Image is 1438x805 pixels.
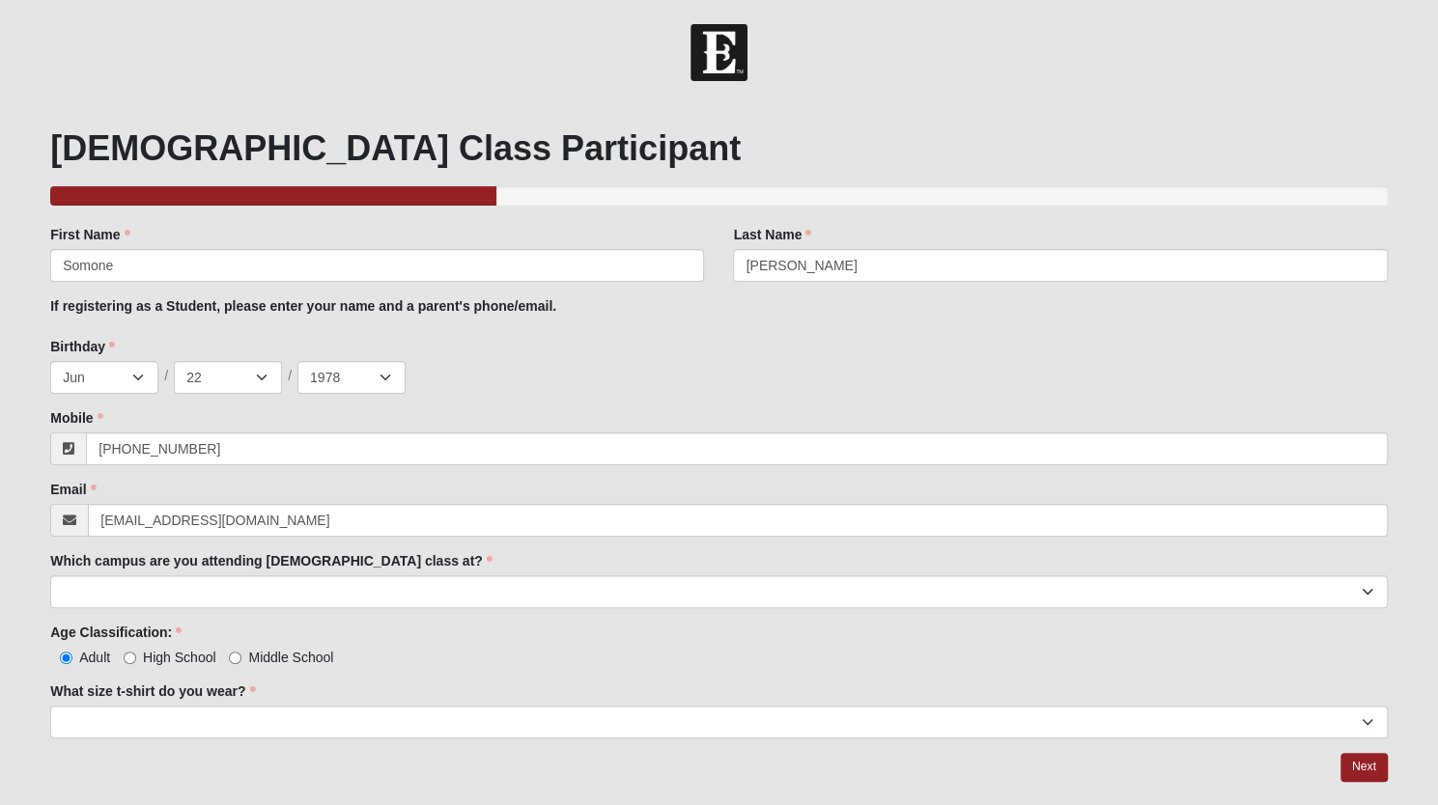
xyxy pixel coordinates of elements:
img: Church of Eleven22 Logo [691,24,747,81]
label: Birthday [50,337,115,356]
span: / [288,366,292,387]
a: Next [1340,753,1388,781]
label: Mobile [50,408,102,428]
label: What size t-shirt do you wear? [50,681,255,701]
label: Email [50,480,96,499]
span: Middle School [248,650,333,665]
input: Adult [60,652,72,664]
label: Age Classification: [50,623,182,642]
input: Middle School [229,652,241,664]
label: First Name [50,225,129,244]
label: Which campus are you attending [DEMOGRAPHIC_DATA] class at? [50,551,493,570]
span: Adult [79,650,110,665]
span: High School [143,650,216,665]
b: If registering as a Student, please enter your name and a parent's phone/email. [50,298,556,314]
label: Last Name [733,225,811,244]
span: / [164,366,168,387]
h1: [DEMOGRAPHIC_DATA] Class Participant [50,127,1388,169]
input: High School [124,652,136,664]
